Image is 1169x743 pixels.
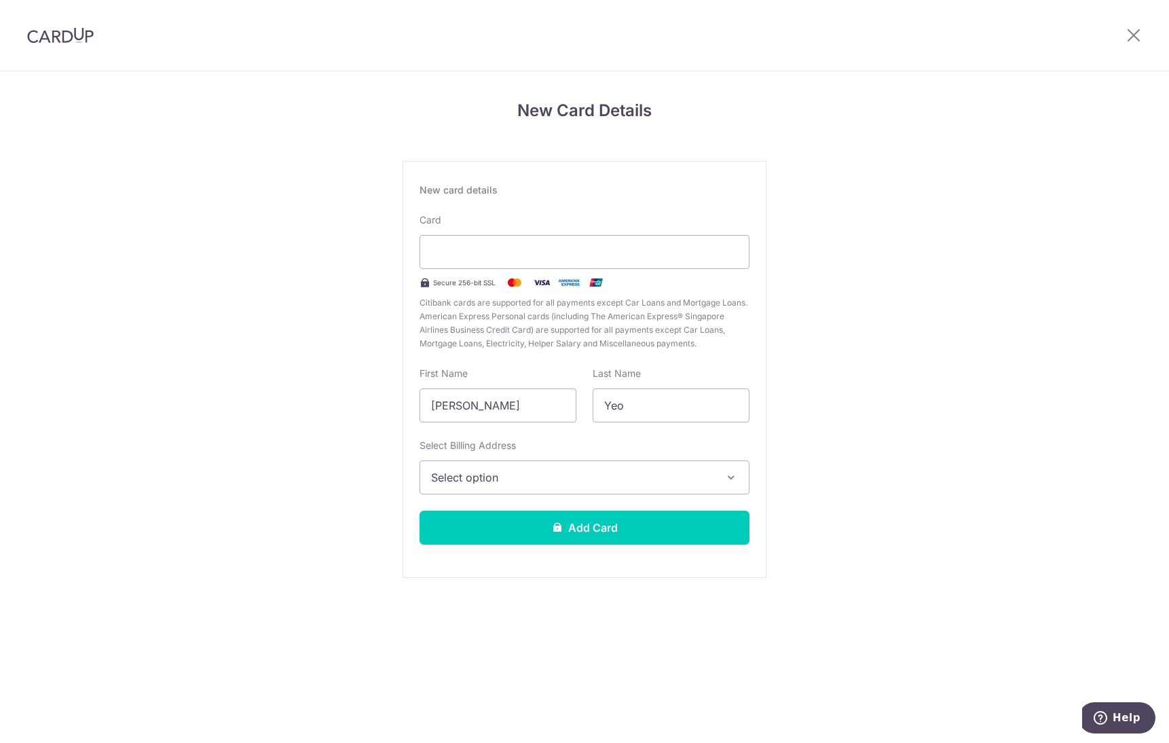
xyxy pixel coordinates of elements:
h4: New Card Details [403,98,766,123]
span: Secure 256-bit SSL [433,277,496,288]
button: Select option [420,460,749,494]
div: New card details [420,183,749,197]
label: Select Billing Address [420,439,516,452]
input: Cardholder Last Name [593,388,749,422]
input: Cardholder First Name [420,388,576,422]
span: Select option [431,469,713,486]
img: Visa [528,274,555,291]
label: Card [420,213,441,227]
label: First Name [420,367,468,380]
img: .alt.amex [555,274,582,291]
button: Add Card [420,511,749,545]
img: Mastercard [501,274,528,291]
iframe: Secure card payment input frame [431,244,738,260]
img: .alt.unionpay [582,274,610,291]
img: CardUp [27,27,94,43]
label: Last Name [593,367,641,380]
span: Citibank cards are supported for all payments except Car Loans and Mortgage Loans. American Expre... [420,296,749,350]
iframe: Opens a widget where you can find more information [1082,702,1155,736]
